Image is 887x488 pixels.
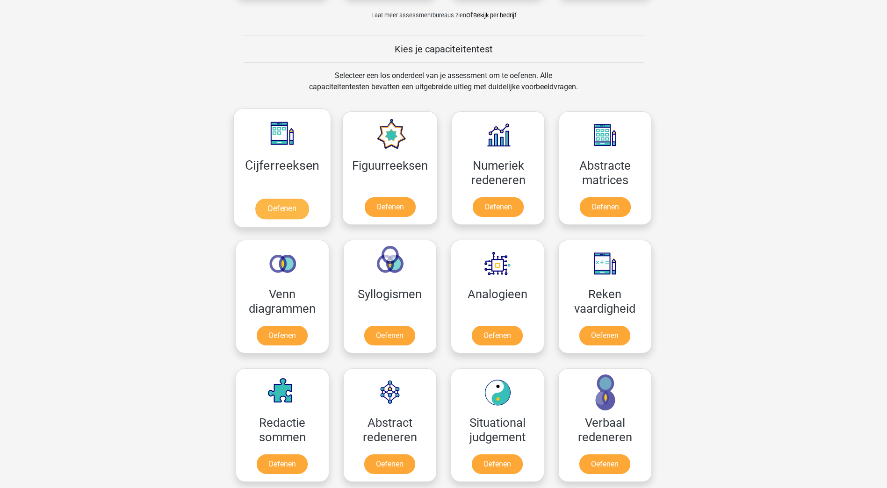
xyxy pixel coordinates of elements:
a: Oefenen [257,454,308,474]
a: Oefenen [579,326,630,345]
a: Oefenen [257,326,308,345]
a: Oefenen [364,326,415,345]
a: Oefenen [472,454,523,474]
span: Laat meer assessmentbureaus zien [371,12,466,19]
a: Oefenen [579,454,630,474]
div: of [229,2,659,21]
h5: Kies je capaciteitentest [244,43,643,55]
a: Bekijk per bedrijf [473,12,516,19]
div: Selecteer een los onderdeel van je assessment om te oefenen. Alle capaciteitentesten bevatten een... [300,70,587,104]
a: Oefenen [365,197,416,217]
a: Oefenen [473,197,524,217]
a: Oefenen [472,326,523,345]
a: Oefenen [364,454,415,474]
a: Oefenen [580,197,631,217]
a: Oefenen [255,199,309,219]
